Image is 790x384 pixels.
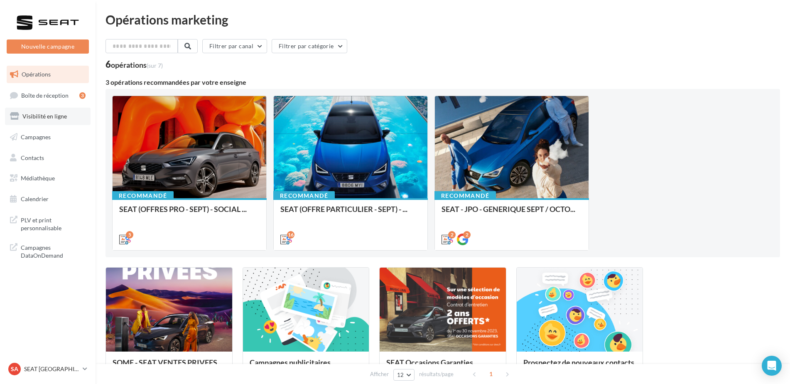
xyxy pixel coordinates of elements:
span: SA [11,365,18,373]
a: Boîte de réception3 [5,86,91,104]
a: Campagnes DataOnDemand [5,239,91,263]
div: Recommandé [434,191,496,200]
span: Campagnes [21,133,51,140]
button: Filtrer par catégorie [272,39,347,53]
a: PLV et print personnalisable [5,211,91,236]
span: SEAT - JPO - GENERIQUE SEPT / OCTO... [442,204,575,214]
a: Visibilité en ligne [5,108,91,125]
span: Calendrier [21,195,49,202]
div: Recommandé [273,191,335,200]
div: 3 opérations recommandées par votre enseigne [105,79,780,86]
span: Prospectez de nouveaux contacts [523,358,634,367]
a: Calendrier [5,190,91,208]
span: 12 [397,372,404,378]
span: Boîte de réception [21,91,69,98]
div: Recommandé [112,191,174,200]
div: 16 [287,231,294,239]
div: Opérations marketing [105,13,780,26]
span: SOME - SEAT VENTES PRIVEES [113,358,217,367]
div: 2 [448,231,456,239]
span: Campagnes DataOnDemand [21,242,86,260]
div: Open Intercom Messenger [762,356,782,376]
div: 2 [463,231,471,239]
button: Nouvelle campagne [7,39,89,54]
button: 12 [393,369,415,381]
span: Afficher [370,370,389,378]
a: SA SEAT [GEOGRAPHIC_DATA] [7,361,89,377]
span: PLV et print personnalisable [21,214,86,232]
span: SEAT (OFFRE PARTICULIER - SEPT) - ... [280,204,407,214]
a: Contacts [5,149,91,167]
span: Contacts [21,154,44,161]
div: 5 [126,231,133,239]
div: 3 [79,92,86,99]
span: Visibilité en ligne [22,113,67,120]
a: Médiathèque [5,170,91,187]
span: Campagnes publicitaires [250,358,331,367]
button: Filtrer par canal [202,39,267,53]
a: Opérations [5,66,91,83]
div: opérations [111,61,163,69]
span: Opérations [22,71,51,78]
p: SEAT [GEOGRAPHIC_DATA] [24,365,79,373]
span: Médiathèque [21,175,55,182]
span: (sur 7) [147,62,163,69]
span: SEAT (OFFRES PRO - SEPT) - SOCIAL ... [119,204,247,214]
span: 1 [484,367,498,381]
span: SEAT Occasions Garanties [386,358,473,367]
div: 6 [105,60,163,69]
span: résultats/page [419,370,454,378]
a: Campagnes [5,128,91,146]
